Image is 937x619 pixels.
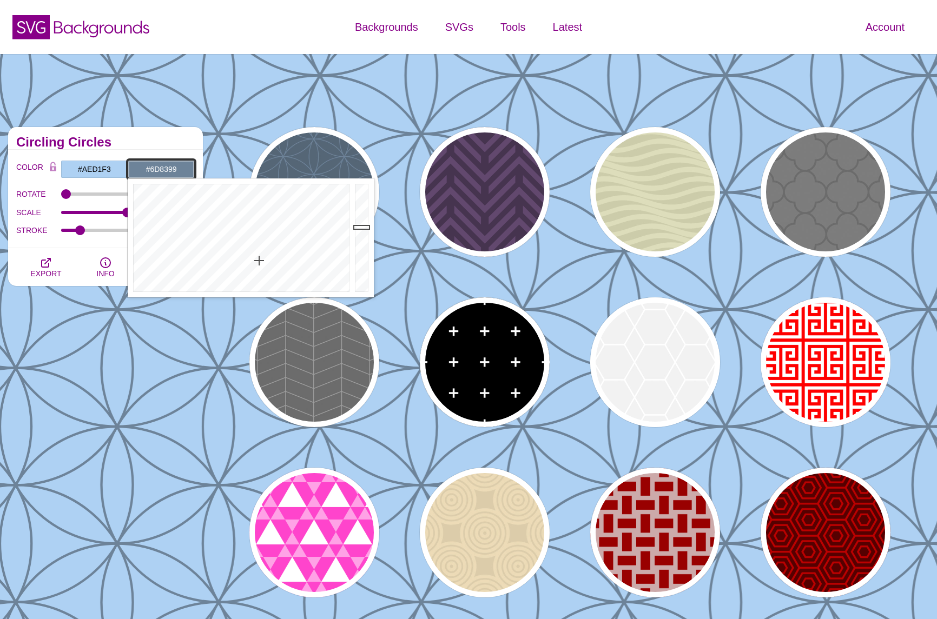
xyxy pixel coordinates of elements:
[76,248,135,286] button: INFO
[539,11,596,43] a: Latest
[249,127,379,257] button: intersecting outlined circles formation pattern
[761,468,890,597] button: hexagon in hexagon pattern
[249,468,379,597] button: overlapped pink and white triangle pattern
[16,223,61,237] label: STROKE
[16,205,61,219] label: SCALE
[432,11,487,43] a: SVGs
[341,11,432,43] a: Backgrounds
[45,160,61,175] button: Color Lock
[487,11,539,43] a: Tools
[249,297,379,427] button: divided chevrons create alternating parallelograms pattern
[852,11,918,43] a: Account
[590,468,720,597] button: alternating brick pattern
[590,127,720,257] button: tan wavy stripe repeating pattern
[30,269,61,278] span: EXPORT
[761,127,890,257] button: gray bumpy shape pattern
[16,187,61,201] label: ROTATE
[96,269,114,278] span: INFO
[761,297,890,427] button: red and white Greek key pattern
[420,468,550,597] button: beige circles in circles pattern
[420,127,550,257] button: purple alternating and interlocking chevron pattern
[420,297,550,427] button: white plus sign grid on solid black background
[590,297,720,427] button: white and gray outlined diamonds and hexagons pattern
[16,248,76,286] button: EXPORT
[16,160,45,178] label: COLOR
[16,138,195,147] h2: Circling Circles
